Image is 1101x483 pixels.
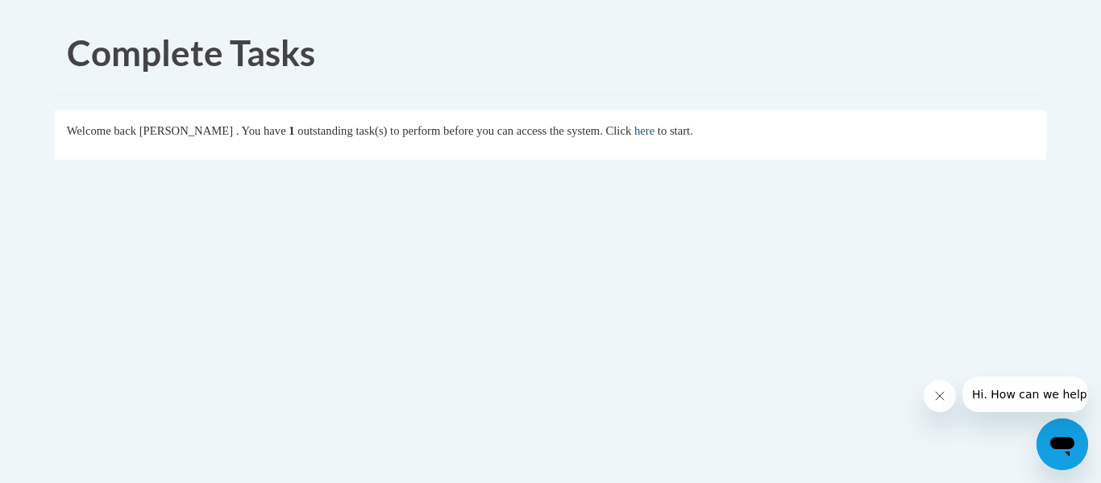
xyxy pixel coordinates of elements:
a: here [634,124,654,137]
iframe: Close message [924,380,956,412]
span: to start. [658,124,693,137]
span: Complete Tasks [67,31,315,73]
span: [PERSON_NAME] [139,124,233,137]
span: Hi. How can we help? [10,11,131,24]
span: Welcome back [67,124,136,137]
span: outstanding task(s) to perform before you can access the system. Click [297,124,631,137]
span: . You have [236,124,286,137]
iframe: Button to launch messaging window [1037,418,1088,470]
iframe: Message from company [962,377,1088,412]
span: 1 [289,124,294,137]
